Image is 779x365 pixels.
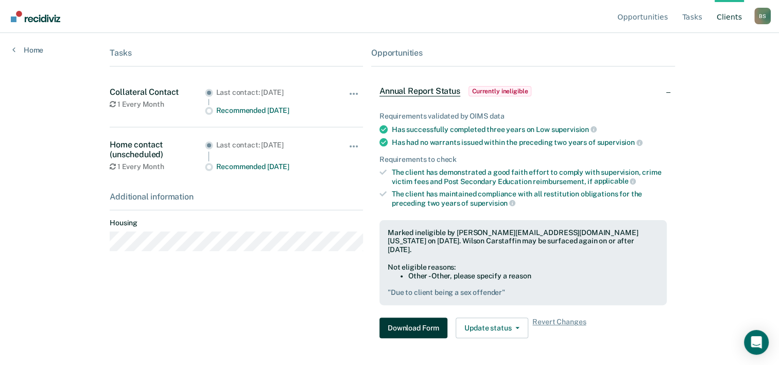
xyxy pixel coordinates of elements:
[216,106,332,115] div: Recommended [DATE]
[392,168,667,186] div: The client has demonstrated a good faith effort to comply with supervision, crime victim fees and...
[754,8,771,24] button: Profile dropdown button
[388,228,659,254] div: Marked ineligible by [PERSON_NAME][EMAIL_ADDRESS][DOMAIN_NAME][US_STATE] on [DATE]. Wilson Carsta...
[456,318,528,338] button: Update status
[532,318,586,338] span: Revert Changes
[371,48,675,58] div: Opportunities
[594,177,636,185] span: applicable
[754,8,771,24] div: B S
[551,125,597,134] span: supervision
[216,141,332,150] div: Last contact: [DATE]
[379,86,460,96] span: Annual Report Status
[110,140,204,159] div: Home contact (unscheduled)
[110,100,204,109] div: 1 Every Month
[392,125,667,134] div: Has successfully completed three years on Low
[110,192,363,202] div: Additional information
[469,86,532,96] span: Currently ineligible
[216,88,332,97] div: Last contact: [DATE]
[388,263,659,272] div: Not eligible reasons:
[110,219,363,227] dt: Housing
[371,75,675,108] div: Annual Report StatusCurrently ineligible
[379,318,452,338] a: Navigate to form link
[392,190,667,207] div: The client has maintained compliance with all restitution obligations for the preceding two years of
[110,87,204,97] div: Collateral Contact
[110,48,363,58] div: Tasks
[470,199,515,207] span: supervision
[392,138,667,147] div: Has had no warrants issued within the preceding two years of
[388,288,659,297] pre: " Due to client being a sex offender "
[110,162,204,171] div: 1 Every Month
[379,112,667,121] div: Requirements validated by OIMS data
[597,138,642,146] span: supervision
[744,330,769,355] div: Open Intercom Messenger
[11,11,60,22] img: Recidiviz
[379,155,667,164] div: Requirements to check
[379,318,447,338] button: Download Form
[12,45,43,55] a: Home
[216,162,332,171] div: Recommended [DATE]
[408,272,659,280] li: Other - Other, please specify a reason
